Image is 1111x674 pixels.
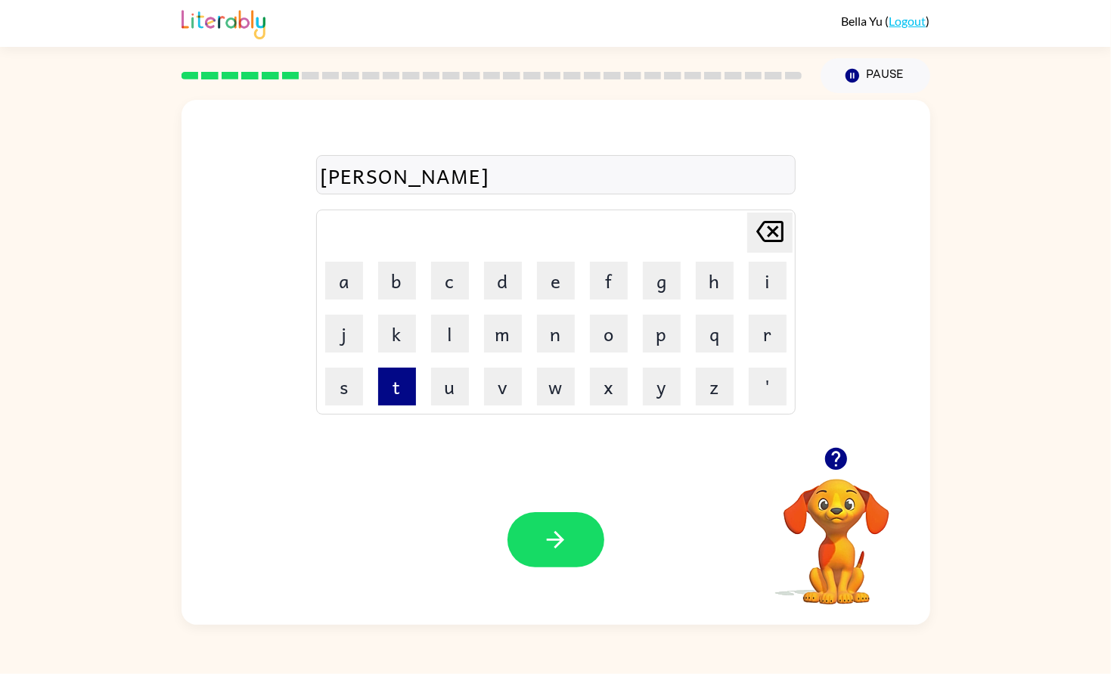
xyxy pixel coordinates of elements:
button: t [378,368,416,405]
button: g [643,262,681,300]
button: h [696,262,734,300]
button: n [537,315,575,353]
img: Literably [182,6,265,39]
button: d [484,262,522,300]
button: k [378,315,416,353]
button: x [590,368,628,405]
button: i [749,262,787,300]
button: e [537,262,575,300]
button: b [378,262,416,300]
span: Bella Yu [842,14,886,28]
button: ' [749,368,787,405]
button: f [590,262,628,300]
div: ( ) [842,14,930,28]
button: r [749,315,787,353]
button: v [484,368,522,405]
button: s [325,368,363,405]
button: c [431,262,469,300]
button: a [325,262,363,300]
button: y [643,368,681,405]
button: j [325,315,363,353]
button: o [590,315,628,353]
div: [PERSON_NAME] [321,160,791,191]
button: Pause [821,58,930,93]
video: Your browser must support playing .mp4 files to use Literably. Please try using another browser. [761,455,912,607]
button: z [696,368,734,405]
a: Logout [889,14,926,28]
button: m [484,315,522,353]
button: u [431,368,469,405]
button: w [537,368,575,405]
button: q [696,315,734,353]
button: l [431,315,469,353]
button: p [643,315,681,353]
